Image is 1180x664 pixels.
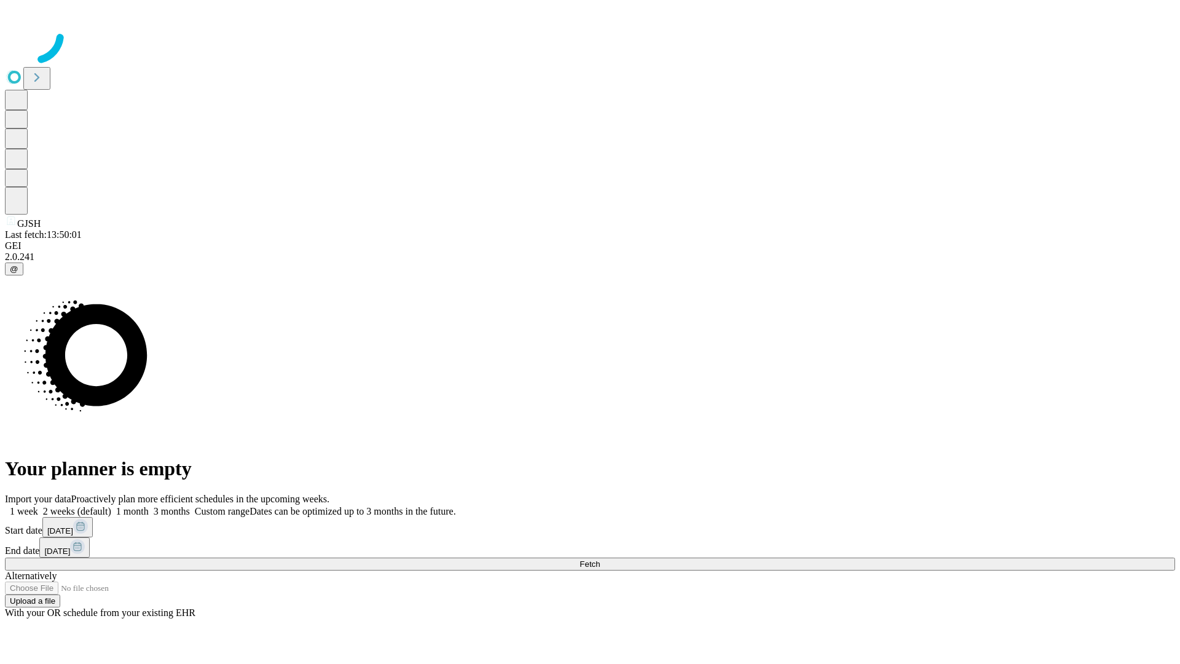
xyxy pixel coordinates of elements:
[154,506,190,516] span: 3 months
[250,506,455,516] span: Dates can be optimized up to 3 months in the future.
[47,526,73,536] span: [DATE]
[10,264,18,274] span: @
[5,457,1175,480] h1: Your planner is empty
[44,547,70,556] span: [DATE]
[5,571,57,581] span: Alternatively
[5,537,1175,558] div: End date
[5,517,1175,537] div: Start date
[5,494,71,504] span: Import your data
[5,229,82,240] span: Last fetch: 13:50:01
[5,240,1175,251] div: GEI
[195,506,250,516] span: Custom range
[5,595,60,607] button: Upload a file
[17,218,41,229] span: GJSH
[5,607,195,618] span: With your OR schedule from your existing EHR
[116,506,149,516] span: 1 month
[580,559,600,569] span: Fetch
[5,251,1175,263] div: 2.0.241
[42,517,93,537] button: [DATE]
[10,506,38,516] span: 1 week
[39,537,90,558] button: [DATE]
[71,494,329,504] span: Proactively plan more efficient schedules in the upcoming weeks.
[43,506,111,516] span: 2 weeks (default)
[5,558,1175,571] button: Fetch
[5,263,23,275] button: @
